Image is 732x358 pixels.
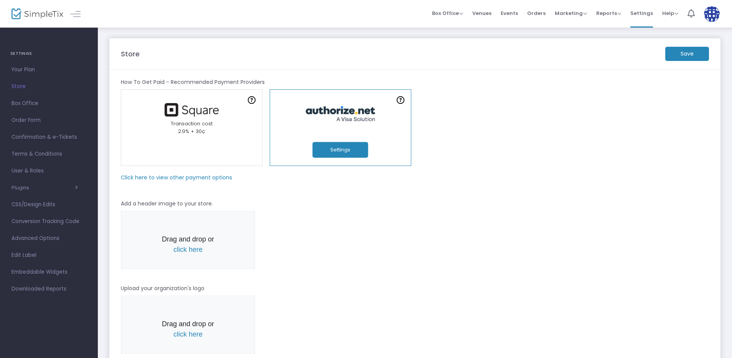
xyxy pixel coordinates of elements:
m-panel-subtitle: Upload your organization's logo [121,284,204,292]
span: Help [662,10,678,17]
span: Box Office [432,10,463,17]
h4: SETTINGS [10,46,87,61]
span: Order Form [12,115,86,125]
span: Marketing [555,10,587,17]
span: Reports [596,10,621,17]
img: question-mark [397,96,404,104]
span: Downloaded Reports [12,284,86,294]
span: Your Plan [12,65,86,75]
m-panel-subtitle: How To Get Paid - Recommended Payment Providers [121,78,265,86]
span: CSS/Design Edits [12,200,86,210]
span: Store [12,82,86,92]
span: Edit Label [12,250,86,260]
p: Drag and drop or [156,234,220,255]
span: Box Office [12,99,86,108]
span: Transaction cost [171,120,213,127]
span: Terms & Conditions [12,149,86,159]
span: click here [173,246,203,253]
m-button: Save [665,47,709,61]
span: Events [501,3,518,23]
span: Conversion Tracking Code [12,217,86,227]
span: 2.9% + 30¢ [178,128,205,135]
span: click here [173,330,203,338]
span: Settings [630,3,653,23]
span: Venues [472,3,491,23]
button: Plugins [12,185,78,191]
img: question-mark [248,96,256,104]
m-panel-title: Store [121,49,140,59]
img: authorize.jpg [302,106,379,121]
p: Drag and drop or [156,319,220,340]
span: Confirmation & e-Tickets [12,132,86,142]
span: User & Roles [12,166,86,176]
m-panel-subtitle: Add a header image to your store. [121,200,213,208]
span: Advanced Options [12,233,86,243]
img: square.png [161,103,222,117]
m-panel-subtitle: Click here to view other payment options [121,174,232,182]
span: Embeddable Widgets [12,267,86,277]
span: Orders [527,3,546,23]
button: Settings [313,142,368,158]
